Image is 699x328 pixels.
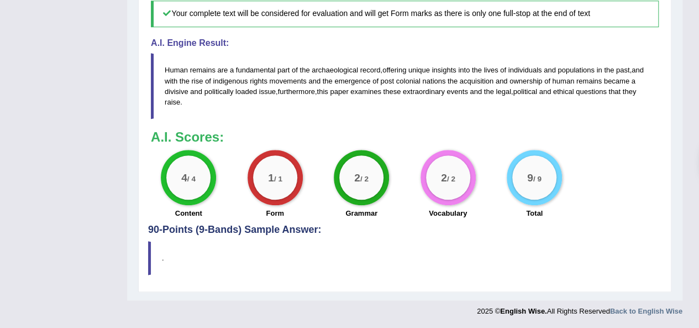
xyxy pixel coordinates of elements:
span: nations [422,77,445,85]
span: indigenous [213,77,248,85]
label: Content [175,208,202,218]
span: these [383,87,401,96]
span: part [277,66,290,74]
span: raise [165,98,180,106]
span: of [205,77,211,85]
span: divisive [165,87,188,96]
label: Total [526,208,543,218]
span: are [217,66,228,74]
span: remains [576,77,602,85]
span: and [470,87,482,96]
span: human [552,77,574,85]
span: rights [250,77,267,85]
span: and [632,66,644,74]
big: 2 [441,171,447,184]
span: the [472,66,482,74]
b: A.I. Scores: [151,129,224,144]
span: archaeological [312,66,358,74]
blockquote: , , , , , . [151,53,659,118]
span: a [230,66,234,74]
span: questions [576,87,607,96]
span: past [616,66,630,74]
span: and [544,66,556,74]
big: 9 [527,171,533,184]
span: a [631,77,635,85]
big: 2 [354,171,360,184]
span: insights [432,66,456,74]
span: acquisition [460,77,493,85]
span: movements [269,77,306,85]
strong: English Wise. [500,307,546,315]
span: paper [330,87,348,96]
span: they [623,87,637,96]
span: with [165,77,177,85]
span: legal [496,87,511,96]
span: ethical [553,87,574,96]
span: record [360,66,381,74]
span: the [323,77,333,85]
small: / 9 [533,175,542,183]
span: this [317,87,328,96]
label: Vocabulary [429,208,467,218]
span: in [596,66,602,74]
span: fundamental [236,66,276,74]
span: the [180,77,190,85]
span: populations [558,66,595,74]
span: issue [259,87,276,96]
span: of [544,77,550,85]
span: offering [382,66,406,74]
small: / 2 [360,175,369,183]
span: ownership [509,77,542,85]
small: / 2 [446,175,455,183]
span: and [496,77,508,85]
span: politically [204,87,234,96]
span: unique [408,66,430,74]
span: post [380,77,394,85]
span: Human [165,66,188,74]
span: events [446,87,467,96]
blockquote: . [148,241,661,275]
a: Back to English Wise [610,307,682,315]
span: and [190,87,202,96]
big: 1 [268,171,274,184]
span: furthermore [278,87,315,96]
span: of [292,66,298,74]
span: the [604,66,614,74]
span: of [500,66,506,74]
span: the [484,87,494,96]
small: / 1 [274,175,282,183]
span: colonial [396,77,421,85]
span: examines [350,87,381,96]
label: Form [266,208,284,218]
h5: Your complete text will be considered for evaluation and will get Form marks as there is only one... [151,1,659,27]
div: 2025 © All Rights Reserved [477,300,682,316]
span: individuals [508,66,542,74]
span: emergence [334,77,370,85]
h4: A.I. Engine Result: [151,38,659,48]
span: of [372,77,379,85]
span: and [539,87,551,96]
label: Grammar [345,208,377,218]
big: 4 [181,171,187,184]
span: lives [483,66,498,74]
span: the [448,77,458,85]
small: / 4 [187,175,196,183]
span: loaded [235,87,257,96]
span: extraordinary [403,87,445,96]
span: political [513,87,537,96]
span: into [458,66,470,74]
span: and [308,77,320,85]
span: became [604,77,629,85]
span: the [299,66,309,74]
span: that [608,87,621,96]
span: rise [191,77,203,85]
span: remains [190,66,216,74]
